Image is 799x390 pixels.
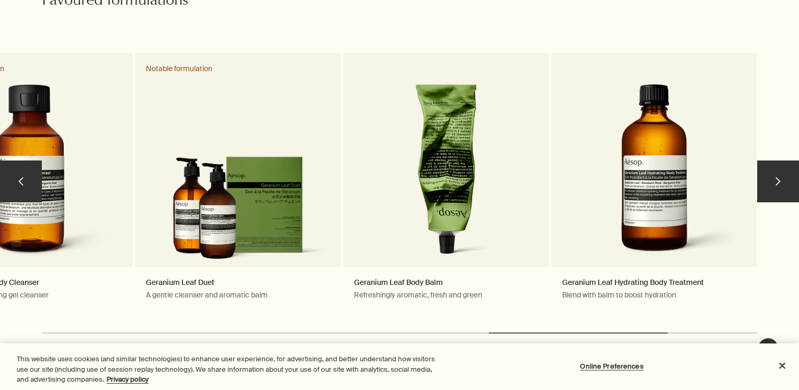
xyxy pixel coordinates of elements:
[771,354,794,377] button: Close
[107,375,149,384] a: More information about your privacy, opens in a new tab
[758,338,779,359] button: Live Assistance
[344,53,549,319] a: Geranium Leaf Body BalmRefreshingly aromatic, fresh and greenGeranium Leaf Body Balm 100 mL in gr...
[757,160,799,202] button: next slide
[135,53,340,319] a: Geranium Leaf DuetA gentle cleanser and aromatic balmGeranium Leaf Duet in outer carton Notable f...
[579,355,645,376] button: Online Preferences, Opens the preference center dialog
[17,354,439,385] div: This website uses cookies (and similar technologies) to enhance user experience, for advertising,...
[552,53,757,319] a: Geranium Leaf Hydrating Body TreatmentBlend with balm to boost hydrationGeranium Leaf Hydrating B...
